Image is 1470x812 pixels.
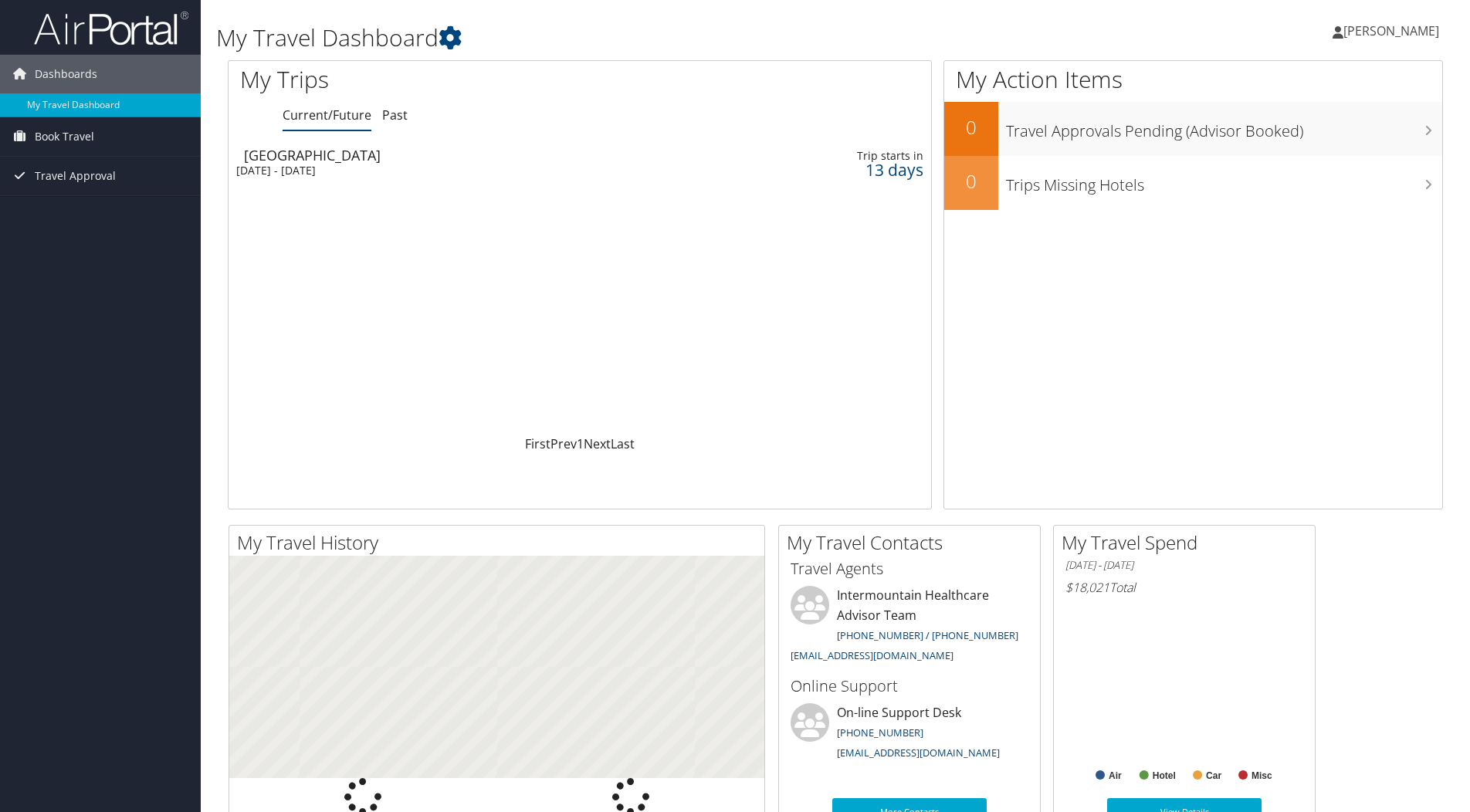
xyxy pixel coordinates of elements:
[1006,167,1442,196] h3: Trips Missing Hotels
[1065,579,1109,596] span: $18,021
[216,22,1042,54] h1: My Travel Dashboard
[791,675,1028,697] h3: Online Support
[944,102,1442,156] a: 0Travel Approvals Pending (Advisor Booked)
[944,168,998,195] h2: 0
[283,107,371,123] a: Current/Future
[237,529,764,556] h2: My Travel History
[1065,579,1303,596] h6: Total
[34,10,188,46] img: airportal-logo.png
[787,529,1040,556] h2: My Travel Contacts
[35,157,116,195] span: Travel Approval
[1343,22,1439,39] span: [PERSON_NAME]
[1062,529,1315,556] h2: My Travel Spend
[944,114,998,140] h2: 0
[584,435,611,452] a: Next
[1153,770,1176,781] text: Hotel
[1206,770,1221,781] text: Car
[944,63,1442,96] h1: My Action Items
[577,435,584,452] a: 1
[1065,558,1303,573] h6: [DATE] - [DATE]
[236,164,672,178] div: [DATE] - [DATE]
[837,746,1000,760] a: [EMAIL_ADDRESS][DOMAIN_NAME]
[550,435,577,452] a: Prev
[240,63,627,96] h1: My Trips
[783,703,1036,766] li: On-line Support Desk
[1006,113,1442,142] h3: Travel Approvals Pending (Advisor Booked)
[35,55,97,93] span: Dashboards
[1333,8,1455,54] a: [PERSON_NAME]
[382,107,408,123] a: Past
[525,435,550,452] a: First
[767,149,923,163] div: Trip starts in
[783,586,1036,668] li: Intermountain Healthcare Advisor Team
[611,435,635,452] a: Last
[1252,770,1272,781] text: Misc
[791,648,953,662] a: [EMAIL_ADDRESS][DOMAIN_NAME]
[244,148,680,162] div: [GEOGRAPHIC_DATA]
[837,628,1018,642] a: [PHONE_NUMBER] / [PHONE_NUMBER]
[944,156,1442,210] a: 0Trips Missing Hotels
[35,117,94,156] span: Book Travel
[837,726,923,739] a: [PHONE_NUMBER]
[791,558,1028,580] h3: Travel Agents
[1109,770,1122,781] text: Air
[767,163,923,177] div: 13 days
